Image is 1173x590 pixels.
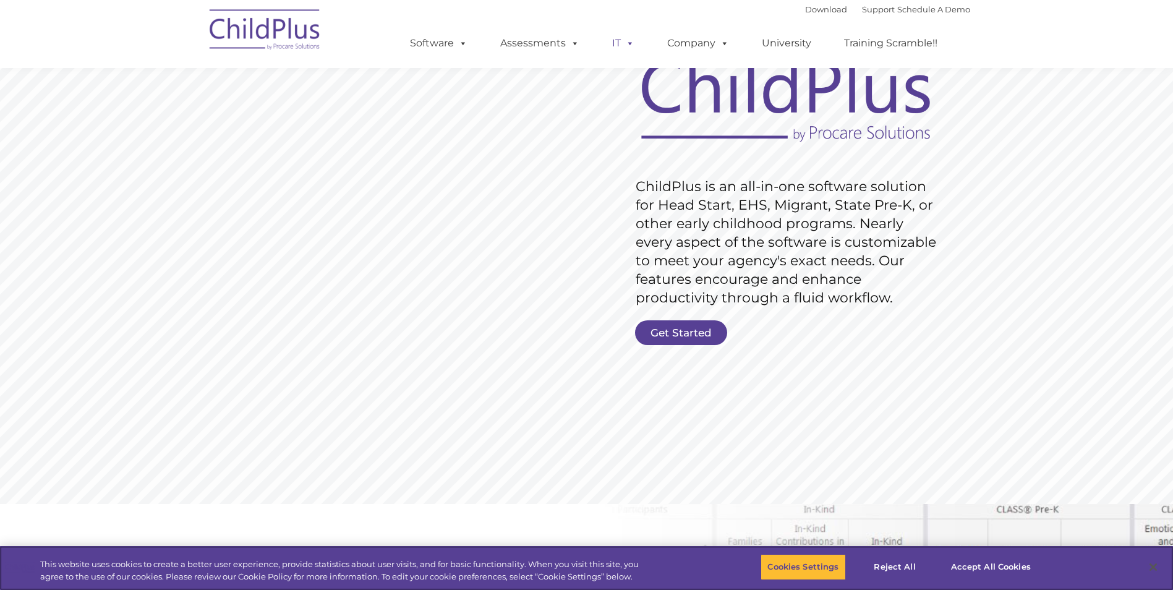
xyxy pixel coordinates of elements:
a: Software [398,31,480,56]
font: | [805,4,970,14]
button: Accept All Cookies [944,554,1038,580]
a: Company [655,31,741,56]
a: Assessments [488,31,592,56]
button: Reject All [856,554,934,580]
img: ChildPlus by Procare Solutions [203,1,327,62]
a: Training Scramble!! [832,31,950,56]
a: Support [862,4,895,14]
a: Download [805,4,847,14]
a: University [749,31,824,56]
a: Schedule A Demo [897,4,970,14]
rs-layer: ChildPlus is an all-in-one software solution for Head Start, EHS, Migrant, State Pre-K, or other ... [636,177,942,307]
div: This website uses cookies to create a better user experience, provide statistics about user visit... [40,558,645,583]
a: Get Started [635,320,727,345]
a: IT [600,31,647,56]
button: Cookies Settings [761,554,845,580]
button: Close [1140,554,1167,581]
